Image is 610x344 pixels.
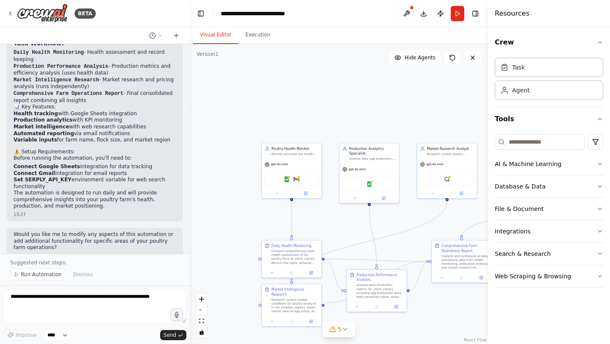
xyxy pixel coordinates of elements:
[261,240,322,278] div: Daily Health MonitoringConduct comprehensive daily health assessment of the poultry flock at {far...
[164,332,176,338] span: Send
[349,167,366,171] span: gpt-4o-mini
[14,211,176,218] div: 13:27
[495,198,603,220] button: File & Document
[427,163,444,166] span: gpt-4o-mini
[75,8,96,19] div: BETA
[303,319,319,325] button: Open in side panel
[14,117,176,124] li: with KPI monitoring
[324,259,428,305] g: Edge from 60c46767-c29b-43d0-875c-ff55d6a2c4df to a5a7ab0b-16f7-433f-b386-feb45831acf1
[495,107,603,131] button: Tools
[349,157,396,161] div: Analyze daily egg production, feed consumption, and growth rates for {farm_name}, generating comp...
[512,86,530,94] div: Agent
[14,137,176,144] li: for farm name, flock size, and market region
[17,4,68,23] img: Logo
[195,8,207,19] button: Hide left sidebar
[281,270,302,276] button: No output available
[14,117,72,123] strong: Production analytics
[14,177,72,183] strong: Set SERPLY_API_KEY
[272,146,319,151] div: Poultry Health Monitor
[389,51,441,64] button: Hide Agents
[14,170,176,177] li: integration for email reports
[495,265,603,287] button: Web Scraping & Browsing
[197,51,219,58] div: Version 1
[14,170,55,176] strong: Connect Gmail
[14,77,99,83] code: Market Intelligence Research
[427,152,474,156] div: Research current poultry market trends, egg prices, feed costs, and competitor analysis for the {...
[196,327,207,338] button: toggle interactivity
[324,257,428,264] g: Edge from c2c87fb5-5e85-4d95-8586-19a0713b1515 to a5a7ab0b-16f7-433f-b386-feb45831acf1
[294,176,299,182] img: Gmail
[14,91,123,97] code: Comprehensive Farm Operations Report
[366,304,387,310] button: No output available
[495,54,603,107] div: Crew
[349,146,396,156] div: Production Analytics Specialist
[14,164,80,169] strong: Connect Google Sheets
[271,163,288,166] span: gpt-4o-mini
[221,9,316,18] nav: breadcrumb
[14,155,176,162] p: Before running the automation, you'll need to:
[356,272,403,282] div: Production Performance Analysis
[16,332,36,338] span: Improve
[495,8,530,19] h4: Resources
[14,149,176,155] h2: ⚠️ Setup Requirements:
[284,176,290,182] img: Google Sheets
[272,243,312,248] div: Daily Health Monitoring
[196,316,207,327] button: fit view
[14,137,57,143] strong: Variable inputs
[14,111,176,117] li: with Google Sheets integration
[238,26,277,44] button: Execution
[14,64,108,69] code: Production Performance Analysis
[427,146,474,151] div: Market Research Analyst
[405,54,435,61] span: Hide Agents
[14,49,176,63] li: - Health assessment and record keeping
[261,284,322,327] div: Market Intelligence ResearchResearch current market conditions for poultry products in the {marke...
[495,220,603,242] button: Integrations
[441,254,488,270] div: Compile and synthesize all daily operational data from health monitoring, production analysis, an...
[14,111,58,117] strong: Health tracking
[464,338,487,342] a: React Flow attribution
[14,124,69,130] strong: Market intelligence
[495,175,603,197] button: Database & Data
[281,319,302,325] button: No output available
[14,231,176,251] p: Would you like me to modify any aspects of this automation or add additional functionality for sp...
[14,164,176,170] li: integration for data tracking
[146,31,166,41] button: Switch to previous chat
[14,77,176,90] li: - Market research and pricing analysis (runs independently)
[410,259,429,293] g: Edge from 8e2ee2f3-4712-4782-b3f0-0b4da11fdf35 to a5a7ab0b-16f7-433f-b386-feb45831acf1
[338,325,342,333] span: 5
[367,206,379,266] g: Edge from 86cb5f6a-c483-4720-8661-0eb13919ebbe to 8e2ee2f3-4712-4782-b3f0-0b4da11fdf35
[469,8,481,19] button: Hide right sidebar
[196,305,207,316] button: zoom out
[459,201,527,237] g: Edge from 8b009fbd-e09f-4883-b109-42ff6cd45158 to a5a7ab0b-16f7-433f-b386-feb45831acf1
[170,308,183,321] button: Click to speak your automation idea
[196,294,207,338] div: React Flow controls
[272,152,319,156] div: Monitor and track the health status of poultry at {farm_name}, maintaining detailed health record...
[388,304,405,310] button: Open in side panel
[69,269,97,280] button: Dismiss
[447,190,475,196] button: Open in side panel
[193,26,238,44] button: Visual Editor
[10,269,66,280] button: Run Automation
[3,330,40,341] button: Improve
[451,275,472,280] button: No output available
[14,130,176,137] li: via email notifications
[261,143,322,199] div: Poultry Health MonitorMonitor and track the health status of poultry at {farm_name}, maintaining ...
[339,143,399,203] div: Production Analytics SpecialistAnalyze daily egg production, feed consumption, and growth rates f...
[10,259,180,266] p: Suggested next steps:
[303,270,319,276] button: Open in side panel
[289,201,294,237] g: Edge from 6d76a4a3-8ca1-49fe-82a4-cf0636551f53 to c2c87fb5-5e85-4d95-8586-19a0713b1515
[272,287,319,297] div: Market Intelligence Research
[14,130,74,136] strong: Automated reporting
[14,124,176,130] li: with web research capabilities
[14,190,176,210] p: The automation is designed to run daily and will provide comprehensive insights into your poultry...
[323,322,355,337] button: 5
[169,31,183,41] button: Start a new chat
[196,294,207,305] button: zoom in
[495,153,603,175] button: AI & Machine Learning
[324,257,344,293] g: Edge from c2c87fb5-5e85-4d95-8586-19a0713b1515 to 8e2ee2f3-4712-4782-b3f0-0b4da11fdf35
[473,275,489,280] button: Open in side panel
[272,249,319,265] div: Conduct comprehensive daily health assessment of the poultry flock at {farm_name}. Record vital s...
[495,243,603,265] button: Search & Research
[366,181,372,187] img: Google Sheets
[14,90,176,104] li: - Final consolidated report combining all insights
